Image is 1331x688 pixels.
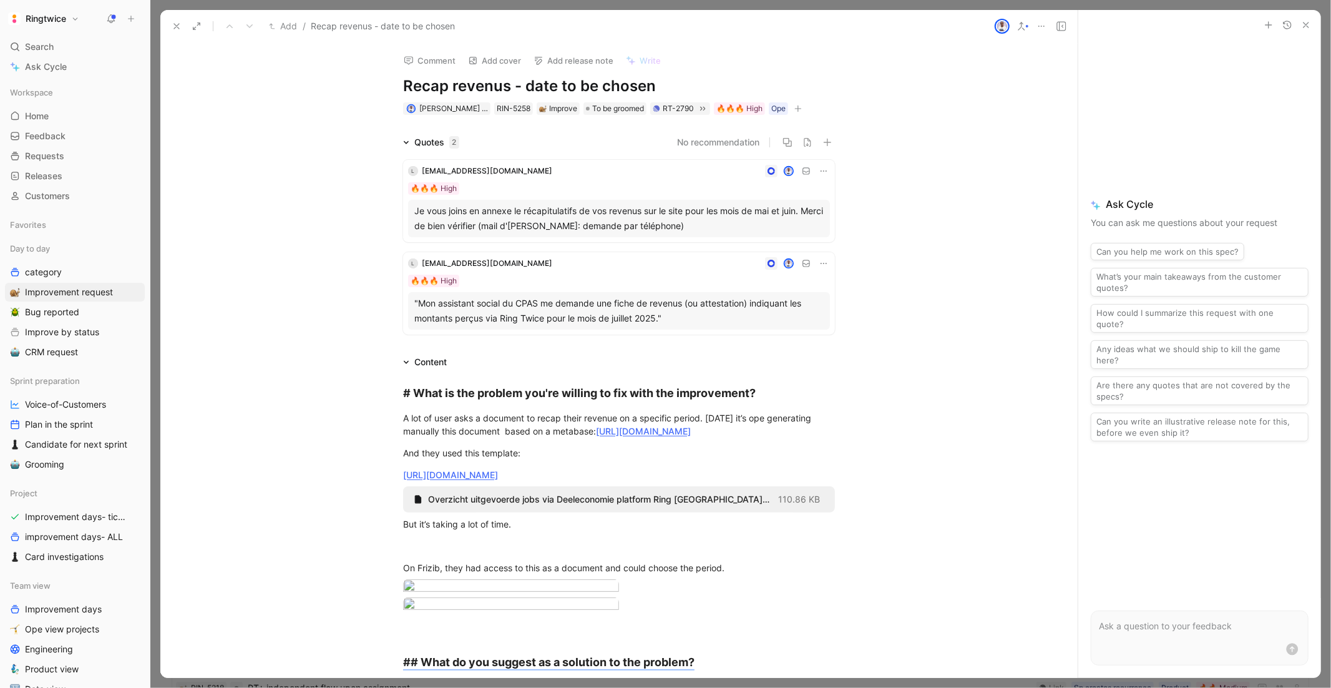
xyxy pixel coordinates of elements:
[408,258,418,268] div: l
[311,19,455,34] span: Recap revenus - date to be chosen
[25,438,127,451] span: Candidate for next sprint
[583,102,646,115] div: To be groomed
[7,457,22,472] button: 🤖
[10,579,51,592] span: Team view
[414,204,824,233] div: Je vous joins en annexe le récapitulatifs de vos revenus sur le site pour les mois de mai et juin...
[5,215,145,234] div: Favorites
[10,375,80,387] span: Sprint preparation
[303,19,306,34] span: /
[5,107,145,125] a: Home
[5,323,145,342] a: Improve by status
[596,426,691,436] a: [URL][DOMAIN_NAME]
[398,52,461,69] button: Comment
[7,305,22,320] button: 🪲
[1091,304,1309,333] button: How could I summarize this request with one quote?
[422,258,552,268] span: [EMAIL_ADDRESS][DOMAIN_NAME]
[5,57,145,76] a: Ask Cycle
[25,551,104,563] span: Card investigations
[25,326,99,338] span: Improve by status
[10,287,20,297] img: 🐌
[996,20,1008,32] img: avatar
[414,355,447,370] div: Content
[25,190,70,202] span: Customers
[5,455,145,474] a: 🤖Grooming
[403,561,835,574] div: On Frizib, they had access to this as a document and could choose the period.
[716,102,763,115] div: 🔥🔥🔥 High
[414,296,824,326] div: "Mon assistant social du CPAS me demande une fiche de revenus (ou attestation) indiquant les mont...
[497,102,530,115] div: RIN-5258
[403,446,835,459] div: And they used this template:
[7,662,22,677] button: 🧞‍♂️
[26,13,66,24] h1: Ringtwice
[25,511,130,523] span: Improvement days- tickets ready
[5,303,145,322] a: 🪲Bug reported
[5,395,145,414] a: Voice-of-Customers
[10,487,37,499] span: Project
[1091,376,1309,405] button: Are there any quotes that are not covered by the specs?
[7,345,22,360] button: 🤖
[10,664,20,674] img: 🧞‍♂️
[5,484,145,566] div: ProjectImprovement days- tickets readyimprovement days- ALL♟️Card investigations
[411,275,457,287] div: 🔥🔥🔥 High
[5,283,145,302] a: 🐌Improvement request
[25,130,66,142] span: Feedback
[25,643,73,656] span: Engineering
[7,622,22,637] button: 🤸
[403,469,498,480] a: [URL][DOMAIN_NAME]
[10,219,46,231] span: Favorites
[7,285,22,300] button: 🐌
[1091,413,1309,441] button: Can you write an illustrative release note for this, before we even ship it?
[5,620,145,639] a: 🤸Ope view projects
[5,37,145,56] div: Search
[403,76,835,96] h1: Recap revenus - date to be chosen
[25,458,64,471] span: Grooming
[1091,243,1244,260] button: Can you help me work on this spec?
[422,166,552,175] span: [EMAIL_ADDRESS][DOMAIN_NAME]
[663,102,694,115] div: RT-2790
[1091,197,1309,212] span: Ask Cycle
[25,170,62,182] span: Releases
[5,83,145,102] div: Workspace
[5,435,145,454] a: ♟️Candidate for next sprint
[411,182,457,195] div: 🔥🔥🔥 High
[778,494,820,505] span: 110.86 KB
[8,12,21,25] img: Ringtwice
[7,549,22,564] button: ♟️
[539,102,577,115] div: Improve
[5,371,145,474] div: Sprint preparationVoice-of-CustomersPlan in the sprint♟️Candidate for next sprint🤖Grooming
[1091,268,1309,297] button: What’s your main takeaways from the customer quotes?
[25,59,67,74] span: Ask Cycle
[408,166,418,176] div: l
[5,371,145,390] div: Sprint preparation
[25,306,79,318] span: Bug reported
[5,187,145,205] a: Customers
[10,86,53,99] span: Workspace
[1091,340,1309,369] button: Any ideas what we should ship to kill the game here?
[620,52,666,69] button: Write
[785,259,793,267] img: avatar
[5,508,145,526] a: Improvement days- tickets ready
[528,52,619,69] button: Add release note
[592,102,644,115] span: To be groomed
[10,552,20,562] img: ♟️
[10,624,20,634] img: 🤸
[407,105,414,112] img: avatar
[5,167,145,185] a: Releases
[5,415,145,434] a: Plan in the sprint
[677,135,759,150] button: No recommendation
[25,346,78,358] span: CRM request
[25,418,93,431] span: Plan in the sprint
[785,167,793,175] img: avatar
[5,576,145,595] div: Team view
[5,660,145,679] a: 🧞‍♂️Product view
[25,110,49,122] span: Home
[5,263,145,282] a: category
[403,386,756,400] strong: # What is the problem you're willing to fix with the improvement?
[10,440,20,450] img: ♟️
[10,307,20,317] img: 🪲
[5,528,145,546] a: improvement days- ALL
[5,239,145,258] div: Day to day
[403,518,835,531] div: But it’s taking a lot of time.
[25,150,64,162] span: Requests
[5,484,145,503] div: Project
